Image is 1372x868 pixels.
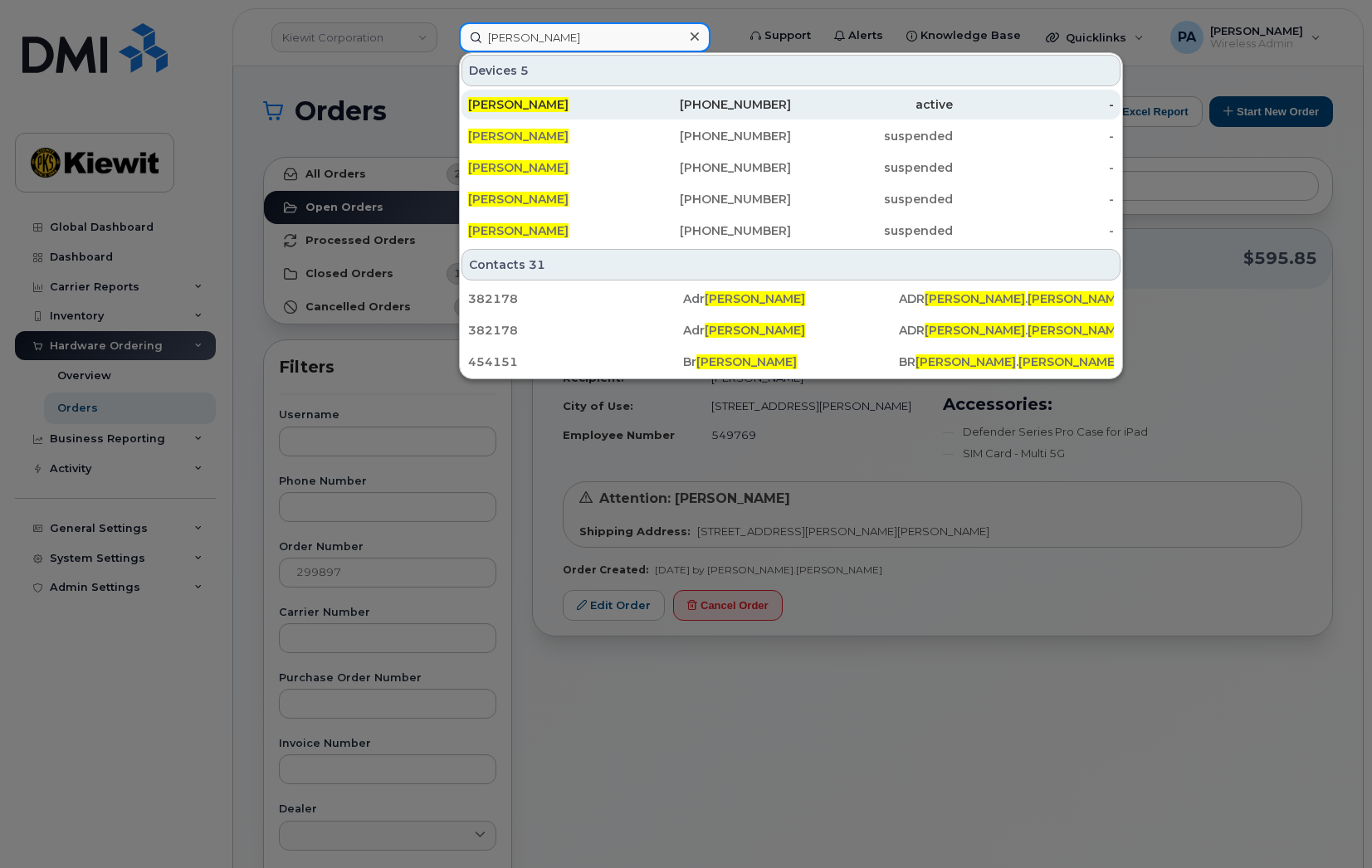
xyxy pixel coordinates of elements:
a: [PERSON_NAME][PHONE_NUMBER]active- [461,90,1121,119]
div: [PHONE_NUMBER] [630,128,792,144]
iframe: Messenger Launcher [1300,796,1360,856]
span: [PERSON_NAME] [468,192,569,207]
div: BR . 3@[PERSON_NAME][DOMAIN_NAME] [899,354,1114,370]
span: [PERSON_NAME] [468,160,569,175]
a: 382178Adr[PERSON_NAME]ADR[PERSON_NAME].[PERSON_NAME]@[PERSON_NAME][DOMAIN_NAME] [461,284,1121,314]
div: suspended [791,191,953,207]
span: [PERSON_NAME] [696,354,797,369]
div: suspended [791,159,953,176]
span: [PERSON_NAME] [705,291,805,306]
div: - [953,96,1115,113]
div: suspended [791,128,953,144]
div: Adr [683,322,898,339]
a: 454151Br[PERSON_NAME]BR[PERSON_NAME].[PERSON_NAME]3@[PERSON_NAME][DOMAIN_NAME] [461,347,1121,377]
a: 382178Adr[PERSON_NAME]ADR[PERSON_NAME].[PERSON_NAME]@[PERSON_NAME][DOMAIN_NAME] [461,315,1121,345]
div: 454151 [468,354,683,370]
a: [PERSON_NAME][PHONE_NUMBER]suspended- [461,216,1121,246]
div: - [953,222,1115,239]
a: [PERSON_NAME][PHONE_NUMBER]suspended- [461,184,1121,214]
span: [PERSON_NAME] [468,97,569,112]
div: [PHONE_NUMBER] [630,159,792,176]
span: [PERSON_NAME] [1018,354,1119,369]
span: [PERSON_NAME] [468,223,569,238]
span: [PERSON_NAME] [925,291,1025,306]
span: [PERSON_NAME] [915,354,1016,369]
div: [PHONE_NUMBER] [630,191,792,207]
div: - [953,159,1115,176]
div: ADR . @[PERSON_NAME][DOMAIN_NAME] [899,290,1114,307]
div: active [791,96,953,113]
span: [PERSON_NAME] [705,323,805,338]
div: [PHONE_NUMBER] [630,222,792,239]
a: [PERSON_NAME][PHONE_NUMBER]suspended- [461,121,1121,151]
span: [PERSON_NAME] [468,129,569,144]
div: Devices [461,55,1121,86]
div: Contacts [461,249,1121,280]
div: - [953,128,1115,144]
a: [PERSON_NAME][PHONE_NUMBER]suspended- [461,153,1121,183]
div: 382178 [468,290,683,307]
div: [PHONE_NUMBER] [630,96,792,113]
div: Adr [683,290,898,307]
div: ADR . @[PERSON_NAME][DOMAIN_NAME] [899,322,1114,339]
div: - [953,191,1115,207]
div: 382178 [468,322,683,339]
div: suspended [791,222,953,239]
span: 5 [520,62,529,79]
span: [PERSON_NAME] [1028,291,1128,306]
span: [PERSON_NAME] [1028,323,1128,338]
div: Br [683,354,898,370]
span: [PERSON_NAME] [925,323,1025,338]
span: 31 [529,256,545,273]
